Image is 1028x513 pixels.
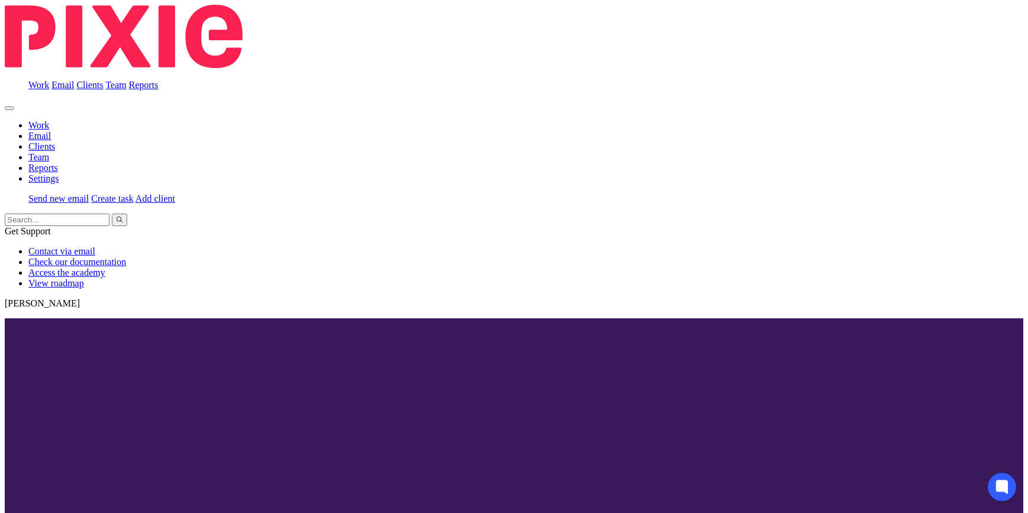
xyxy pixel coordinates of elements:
a: Contact via email [28,246,95,256]
a: Settings [28,173,59,183]
img: Pixie [5,5,243,68]
button: Search [112,214,127,226]
a: Team [105,80,126,90]
a: Send new email [28,193,89,204]
a: View roadmap [28,278,84,288]
input: Search [5,214,109,226]
a: Work [28,80,49,90]
a: Team [28,152,49,162]
a: Clients [76,80,103,90]
a: Create task [91,193,134,204]
p: [PERSON_NAME] [5,298,1023,309]
a: Check our documentation [28,257,126,267]
a: Add client [135,193,175,204]
a: Reports [129,80,159,90]
a: Reports [28,163,58,173]
a: Clients [28,141,55,151]
span: Get Support [5,226,51,236]
a: Access the academy [28,267,105,278]
a: Email [28,131,51,141]
a: Email [51,80,74,90]
a: Work [28,120,49,130]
